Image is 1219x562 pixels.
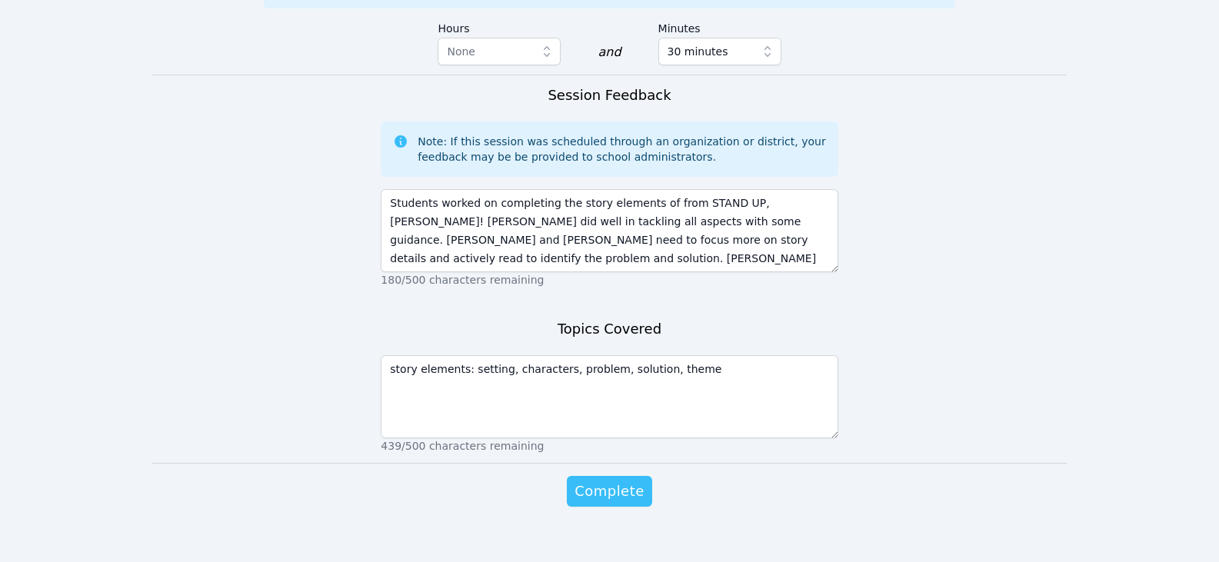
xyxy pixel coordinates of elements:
textarea: story elements: setting, characters, problem, solution, theme [381,355,838,438]
span: None [447,45,475,58]
span: 30 minutes [668,42,728,61]
div: and [598,43,621,62]
label: Hours [438,15,561,38]
button: None [438,38,561,65]
button: 30 minutes [658,38,781,65]
p: 439/500 characters remaining [381,438,838,454]
span: Complete [575,481,644,502]
h3: Session Feedback [548,85,671,106]
textarea: Students worked on completing the story elements of from STAND UP, [PERSON_NAME]! [PERSON_NAME] d... [381,189,838,272]
h3: Topics Covered [558,318,661,340]
div: Note: If this session was scheduled through an organization or district, your feedback may be be ... [418,134,825,165]
button: Complete [567,476,651,507]
p: 180/500 characters remaining [381,272,838,288]
label: Minutes [658,15,781,38]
